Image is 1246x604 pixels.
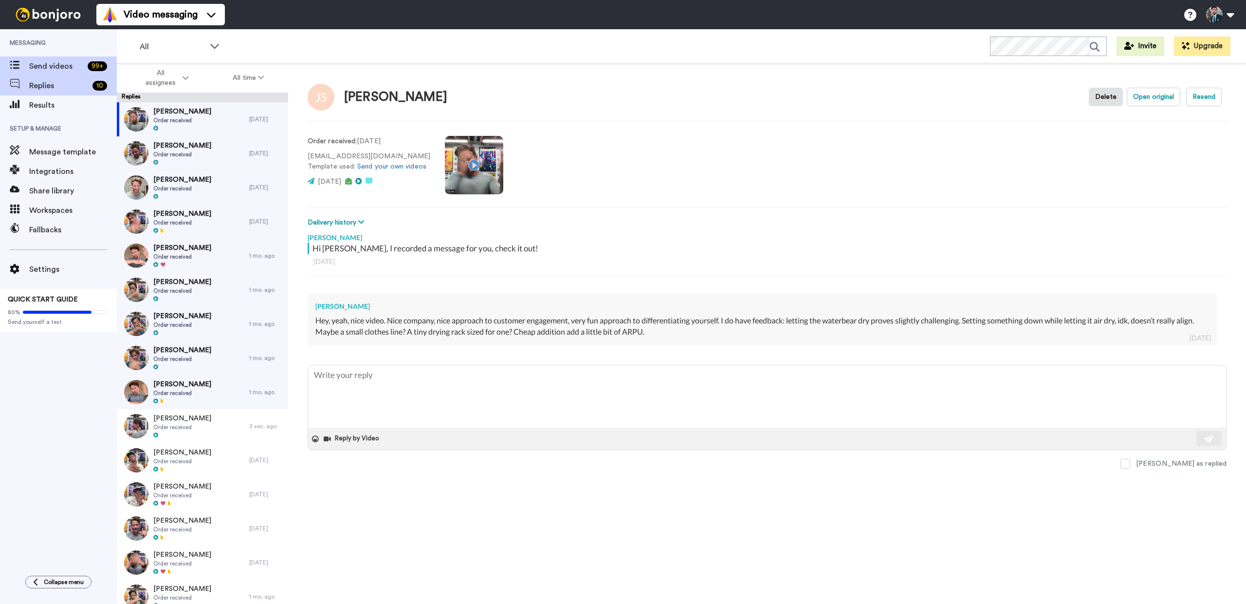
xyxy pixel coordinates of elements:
[124,244,148,268] img: 218a1924-101b-4de9-9b9e-bc29af1ee245-thumb.jpg
[29,146,117,158] span: Message template
[117,546,288,580] a: [PERSON_NAME]Order received[DATE]
[308,84,334,111] img: Image of Joseph Slavin
[153,175,211,185] span: [PERSON_NAME]
[153,550,211,560] span: [PERSON_NAME]
[153,516,211,526] span: [PERSON_NAME]
[44,578,84,586] span: Collapse menu
[1190,333,1211,343] div: [DATE]
[308,138,355,145] strong: Order received
[249,218,283,226] div: [DATE]
[249,115,283,123] div: [DATE]
[323,432,382,446] button: Reply by Video
[102,7,118,22] img: vm-color.svg
[29,99,117,111] span: Results
[117,409,288,443] a: [PERSON_NAME]Order received3 sec. ago
[117,341,288,375] a: [PERSON_NAME]Order received1 mo. ago
[153,116,211,124] span: Order received
[124,175,148,200] img: 92b98b00-f0ad-4bf2-a318-601756449361-thumb.jpg
[153,584,211,594] span: [PERSON_NAME]
[153,457,211,465] span: Order received
[1089,88,1123,106] button: Delete
[124,482,148,507] img: c4eda3f6-8c2b-44f5-b306-46a821f25b52-thumb.jpg
[141,68,181,88] span: All assignees
[92,81,107,91] div: 10
[124,8,198,21] span: Video messaging
[308,136,430,147] p: : [DATE]
[1136,459,1227,469] div: [PERSON_NAME] as replied
[140,41,205,53] span: All
[124,209,148,234] img: b76c621f-87d4-473c-8975-82afd7925e75-thumb.jpg
[8,296,78,303] span: QUICK START GUIDE
[29,80,89,92] span: Replies
[249,354,283,362] div: 1 mo. ago
[29,60,84,72] span: Send videos
[29,185,117,197] span: Share library
[249,491,283,498] div: [DATE]
[153,560,211,567] span: Order received
[318,178,341,185] span: [DATE]
[153,219,211,226] span: Order received
[117,93,288,102] div: Replies
[124,414,148,438] img: d934fac9-3b6f-46f2-8a59-e79065e85308-thumb.jpg
[1204,435,1215,443] img: send-white.svg
[249,150,283,157] div: [DATE]
[153,423,211,431] span: Order received
[1117,37,1164,56] button: Invite
[249,286,283,294] div: 1 mo. ago
[124,312,148,336] img: c22699c1-2a84-4c5c-bf40-85c76bf06243-thumb.jpg
[117,136,288,170] a: [PERSON_NAME]Order received[DATE]
[153,287,211,295] span: Order received
[308,151,430,172] p: [EMAIL_ADDRESS][DOMAIN_NAME] Template used:
[8,308,20,316] span: 80%
[357,163,426,170] a: Send your own videos
[308,217,367,228] button: Delivery history
[315,315,1209,338] div: Hey, yeah, nice video. Nice company, nice approach to customer engagement, very fun approach to d...
[117,511,288,546] a: [PERSON_NAME]Order received[DATE]
[249,456,283,464] div: [DATE]
[153,107,211,116] span: [PERSON_NAME]
[124,550,148,575] img: 7e10fb18-13a6-4e8c-b6d2-7ad36c461934-thumb.jpg
[8,318,109,326] span: Send yourself a test
[124,346,148,370] img: 5ddb375b-ec36-47b6-9211-74b136e46383-thumb.jpg
[313,257,1221,266] div: [DATE]
[124,380,148,404] img: 061d60fc-0ccc-4399-9d41-d32f77509e4e-thumb.jpg
[249,593,283,601] div: 1 mo. ago
[312,243,1224,254] div: Hi [PERSON_NAME], I recorded a message for you, check it out!
[117,443,288,477] a: [PERSON_NAME]Order received[DATE]
[117,205,288,239] a: [PERSON_NAME]Order received[DATE]
[153,141,211,151] span: [PERSON_NAME]
[153,151,211,158] span: Order received
[29,224,117,236] span: Fallbacks
[315,302,1209,311] div: [PERSON_NAME]
[153,594,211,602] span: Order received
[124,516,148,541] img: da507f34-1e36-4a45-afc3-27b7e9a06fb2-thumb.jpg
[153,379,211,389] span: [PERSON_NAME]
[124,278,148,302] img: 5302d061-3f88-479d-87b7-4c17a7afdfb6-thumb.jpg
[117,239,288,273] a: [PERSON_NAME]Order received1 mo. ago
[12,8,85,21] img: bj-logo-header-white.svg
[249,252,283,260] div: 1 mo. ago
[119,64,211,92] button: All assignees
[117,170,288,205] a: [PERSON_NAME]Order received[DATE]
[153,185,211,192] span: Order received
[153,277,211,287] span: [PERSON_NAME]
[1127,88,1180,106] button: Open original
[153,355,211,363] span: Order received
[1186,88,1222,106] button: Resend
[153,526,211,533] span: Order received
[249,559,283,566] div: [DATE]
[153,311,211,321] span: [PERSON_NAME]
[117,102,288,136] a: [PERSON_NAME]Order received[DATE]
[249,320,283,328] div: 1 mo. ago
[117,273,288,307] a: [PERSON_NAME]Order received1 mo. ago
[153,448,211,457] span: [PERSON_NAME]
[25,576,92,588] button: Collapse menu
[117,307,288,341] a: [PERSON_NAME]Order received1 mo. ago
[88,61,107,71] div: 99 +
[249,184,283,191] div: [DATE]
[124,448,148,472] img: aa67fb25-43fa-44b0-a93d-6fdb29e709bf-thumb.jpg
[124,141,148,166] img: 992c8bea-8183-4bcf-b726-6bbecd81cd2c-thumb.jpg
[153,491,211,499] span: Order received
[117,477,288,511] a: [PERSON_NAME]Order received[DATE]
